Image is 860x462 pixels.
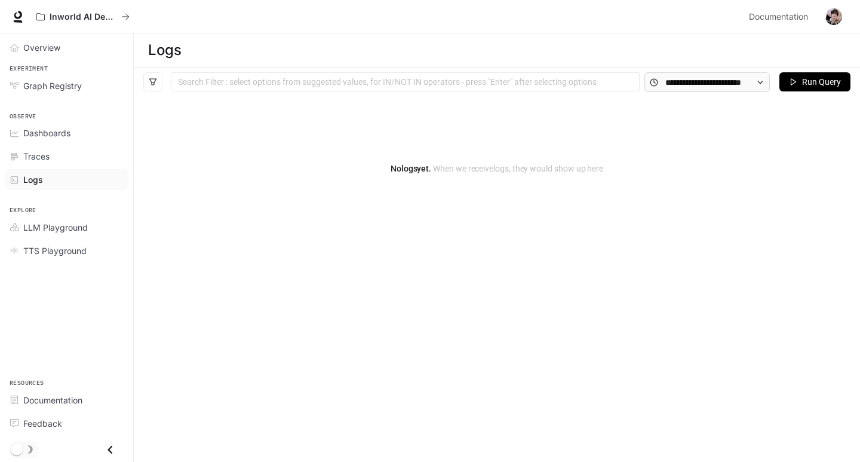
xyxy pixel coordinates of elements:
[5,146,128,167] a: Traces
[822,5,846,29] button: User avatar
[23,41,60,54] span: Overview
[23,394,82,406] span: Documentation
[5,37,128,58] a: Overview
[825,8,842,25] img: User avatar
[749,10,808,25] span: Documentation
[5,169,128,190] a: Logs
[744,5,817,29] a: Documentation
[391,162,603,175] article: No logs yet.
[5,413,128,434] a: Feedback
[50,12,116,22] p: Inworld AI Demos
[31,5,135,29] button: All workspaces
[5,390,128,411] a: Documentation
[5,217,128,238] a: LLM Playground
[143,72,162,91] button: filter
[23,417,62,430] span: Feedback
[148,38,181,62] h1: Logs
[11,442,23,455] span: Dark mode toggle
[5,240,128,261] a: TTS Playground
[23,79,82,92] span: Graph Registry
[23,150,50,163] span: Traces
[23,244,87,257] span: TTS Playground
[779,72,850,91] button: Run Query
[431,164,603,173] span: When we receive logs , they would show up here
[23,127,70,139] span: Dashboards
[23,221,88,234] span: LLM Playground
[149,78,157,86] span: filter
[802,75,841,88] span: Run Query
[5,75,128,96] a: Graph Registry
[5,123,128,143] a: Dashboards
[97,437,124,462] button: Close drawer
[23,173,43,186] span: Logs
